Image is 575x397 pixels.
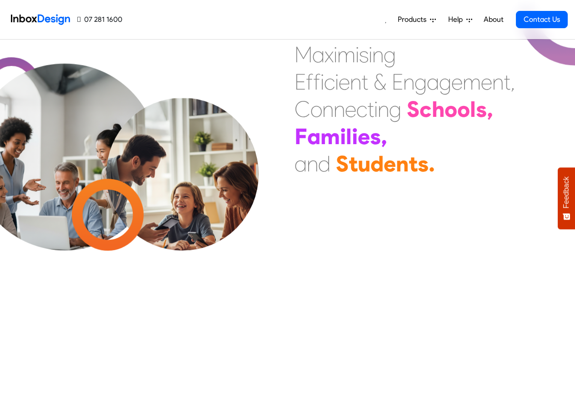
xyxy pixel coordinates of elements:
div: a [307,123,320,150]
div: s [476,95,487,123]
div: g [384,41,396,68]
div: x [325,41,334,68]
img: parents_with_child.png [87,98,278,288]
div: i [334,41,337,68]
div: g [439,68,451,95]
div: e [345,95,356,123]
div: f [306,68,313,95]
div: S [336,150,349,177]
div: n [350,68,361,95]
div: t [367,95,374,123]
div: , [510,68,515,95]
div: g [415,68,427,95]
a: About [481,10,506,29]
div: n [372,41,384,68]
div: d [318,150,330,177]
div: c [356,95,367,123]
div: Maximising Efficient & Engagement, Connecting Schools, Families, and Students. [295,41,515,177]
div: m [337,41,355,68]
div: . [429,150,435,177]
div: i [340,123,346,150]
div: l [470,95,476,123]
div: o [457,95,470,123]
div: n [403,68,415,95]
div: a [312,41,325,68]
div: E [392,68,403,95]
div: F [295,123,307,150]
a: Contact Us [516,11,568,28]
div: n [396,150,409,177]
span: Help [448,14,466,25]
a: Products [394,10,440,29]
div: i [352,123,358,150]
div: e [384,150,396,177]
a: 07 281 1600 [77,14,122,25]
div: g [389,95,401,123]
div: a [427,68,439,95]
div: E [295,68,306,95]
div: d [370,150,384,177]
div: c [324,68,335,95]
div: M [295,41,312,68]
div: l [346,123,352,150]
div: e [451,68,463,95]
div: u [358,150,370,177]
div: m [320,123,340,150]
div: t [349,150,358,177]
div: s [370,123,381,150]
div: S [407,95,420,123]
div: m [463,68,481,95]
div: i [320,68,324,95]
div: h [432,95,445,123]
div: i [374,95,378,123]
div: s [418,150,429,177]
div: i [355,41,359,68]
div: & [374,68,386,95]
div: , [381,123,387,150]
div: c [420,95,432,123]
div: s [359,41,369,68]
div: e [358,123,370,150]
div: i [335,68,339,95]
div: e [481,68,492,95]
div: n [378,95,389,123]
div: n [322,95,334,123]
div: , [487,95,493,123]
div: t [504,68,510,95]
div: C [295,95,310,123]
div: t [361,68,368,95]
div: t [409,150,418,177]
button: Feedback - Show survey [558,167,575,229]
div: o [310,95,322,123]
span: Products [398,14,430,25]
div: e [339,68,350,95]
div: a [295,150,307,177]
div: n [334,95,345,123]
div: o [445,95,457,123]
span: Feedback [562,176,570,208]
a: Help [445,10,476,29]
div: n [307,150,318,177]
div: f [313,68,320,95]
div: i [369,41,372,68]
div: n [492,68,504,95]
